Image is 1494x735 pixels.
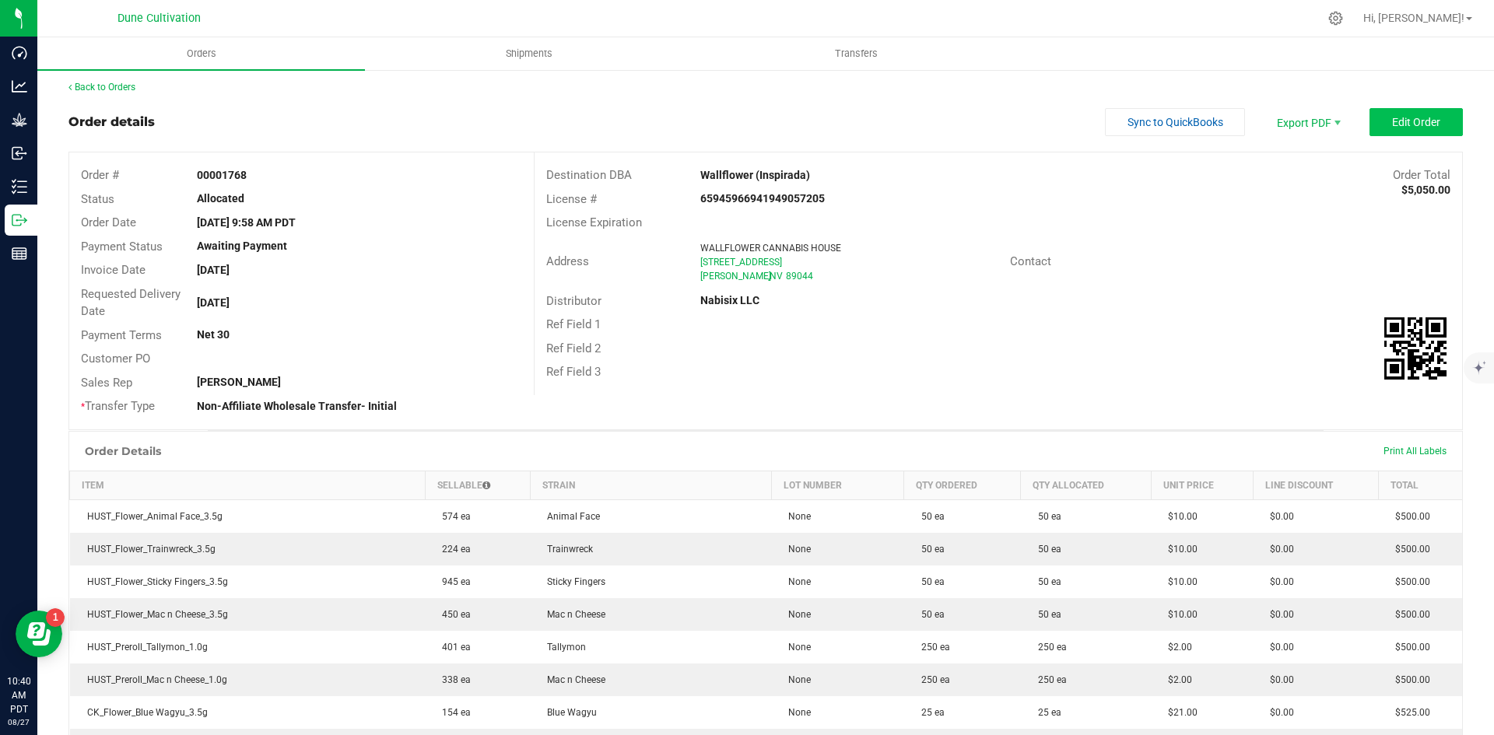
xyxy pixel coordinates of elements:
[1160,609,1198,620] span: $10.00
[197,216,296,229] strong: [DATE] 9:58 AM PDT
[700,257,782,268] span: [STREET_ADDRESS]
[197,400,397,412] strong: Non-Affiliate Wholesale Transfer- Initial
[539,642,586,653] span: Tallymon
[1262,674,1294,685] span: $0.00
[1030,642,1067,653] span: 250 ea
[79,511,223,522] span: HUST_Flower_Animal Face_3.5g
[1387,642,1430,653] span: $500.00
[7,674,30,716] p: 10:40 AM PDT
[85,445,161,457] h1: Order Details
[7,716,30,728] p: 08/27
[914,576,945,587] span: 50 ea
[786,271,813,282] span: 89044
[1030,544,1061,555] span: 50 ea
[434,609,471,620] span: 450 ea
[700,294,759,306] strong: Nabisix LLC
[1010,254,1051,268] span: Contact
[197,192,244,205] strong: Allocated
[434,576,471,587] span: 945 ea
[1384,317,1447,380] qrcode: 00001768
[1378,471,1462,499] th: Total
[814,47,899,61] span: Transfers
[37,37,365,70] a: Orders
[546,192,597,206] span: License #
[1151,471,1253,499] th: Unit Price
[81,240,163,254] span: Payment Status
[700,192,825,205] strong: 65945966941949057205
[68,113,155,131] div: Order details
[197,328,230,341] strong: Net 30
[1384,446,1447,457] span: Print All Labels
[79,674,227,685] span: HUST_Preroll_Mac n Cheese_1.0g
[700,243,841,254] span: WALLFLOWER CANNABIS HOUSE
[12,246,27,261] inline-svg: Reports
[539,609,605,620] span: Mac n Cheese
[904,471,1021,499] th: Qty Ordered
[1261,108,1354,136] li: Export PDF
[81,215,136,229] span: Order Date
[1387,674,1430,685] span: $500.00
[539,544,593,555] span: Trainwreck
[1384,317,1447,380] img: Scan me!
[1253,471,1378,499] th: Line Discount
[1262,707,1294,718] span: $0.00
[12,45,27,61] inline-svg: Dashboard
[81,399,155,413] span: Transfer Type
[1160,544,1198,555] span: $10.00
[1262,609,1294,620] span: $0.00
[365,37,693,70] a: Shipments
[539,511,600,522] span: Animal Face
[434,511,471,522] span: 574 ea
[434,674,471,685] span: 338 ea
[1128,116,1223,128] span: Sync to QuickBooks
[1392,116,1440,128] span: Edit Order
[70,471,426,499] th: Item
[79,609,228,620] span: HUST_Flower_Mac n Cheese_3.5g
[1369,108,1463,136] button: Edit Order
[485,47,573,61] span: Shipments
[434,642,471,653] span: 401 ea
[1030,609,1061,620] span: 50 ea
[1401,184,1450,196] strong: $5,050.00
[79,642,208,653] span: HUST_Preroll_Tallymon_1.0g
[79,544,216,555] span: HUST_Flower_Trainwreck_3.5g
[546,317,601,331] span: Ref Field 1
[546,365,601,379] span: Ref Field 3
[914,707,945,718] span: 25 ea
[81,352,150,366] span: Customer PO
[546,254,589,268] span: Address
[1105,108,1245,136] button: Sync to QuickBooks
[700,169,810,181] strong: Wallflower (Inspirada)
[1326,11,1345,26] div: Manage settings
[1030,511,1061,522] span: 50 ea
[914,674,950,685] span: 250 ea
[780,642,811,653] span: None
[46,608,65,627] iframe: Resource center unread badge
[197,376,281,388] strong: [PERSON_NAME]
[68,82,135,93] a: Back to Orders
[1262,511,1294,522] span: $0.00
[434,544,471,555] span: 224 ea
[117,12,201,25] span: Dune Cultivation
[1030,674,1067,685] span: 250 ea
[425,471,530,499] th: Sellable
[693,37,1020,70] a: Transfers
[771,471,903,499] th: Lot Number
[1363,12,1464,24] span: Hi, [PERSON_NAME]!
[197,240,287,252] strong: Awaiting Payment
[1021,471,1152,499] th: Qty Allocated
[770,271,783,282] span: NV
[12,112,27,128] inline-svg: Grow
[530,471,771,499] th: Strain
[780,609,811,620] span: None
[197,296,230,309] strong: [DATE]
[79,707,208,718] span: CK_Flower_Blue Wagyu_3.5g
[539,674,605,685] span: Mac n Cheese
[1262,642,1294,653] span: $0.00
[780,707,811,718] span: None
[81,192,114,206] span: Status
[197,264,230,276] strong: [DATE]
[166,47,237,61] span: Orders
